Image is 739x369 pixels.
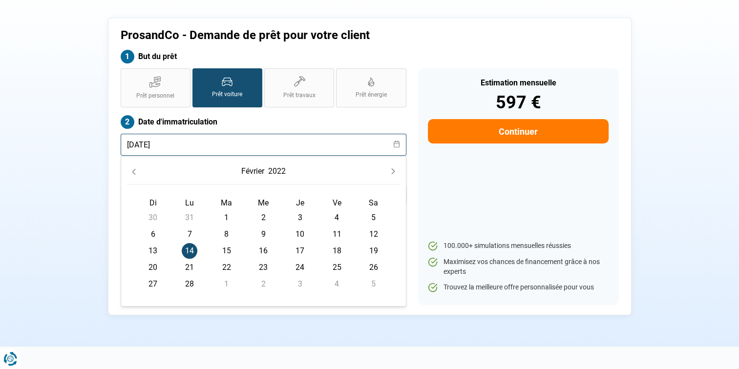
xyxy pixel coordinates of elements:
span: 14 [182,243,197,259]
td: 22 [208,259,245,276]
span: 26 [366,260,381,275]
td: 28 [171,276,208,292]
td: 10 [282,226,318,243]
span: 12 [366,226,381,242]
td: 31 [171,209,208,226]
span: 13 [145,243,161,259]
span: 23 [255,260,271,275]
span: Me [258,198,269,207]
span: 5 [366,276,381,292]
span: 2 [255,210,271,225]
td: 12 [355,226,392,243]
span: Sa [369,198,378,207]
div: 597 € [428,94,608,111]
td: 26 [355,259,392,276]
td: 25 [318,259,355,276]
td: 14 [171,243,208,259]
td: 4 [318,276,355,292]
span: 9 [255,226,271,242]
td: 30 [135,209,171,226]
span: 4 [329,276,345,292]
td: 2 [245,209,281,226]
span: 1 [219,210,234,225]
td: 8 [208,226,245,243]
button: Next Month [386,164,400,178]
span: 5 [366,210,381,225]
button: Choose Year [266,163,288,180]
li: Trouvez la meilleure offre personnalisée pour vous [428,283,608,292]
span: Prêt énergie [356,91,387,99]
td: 15 [208,243,245,259]
span: 1 [219,276,234,292]
span: 3 [292,276,308,292]
td: 1 [208,276,245,292]
button: Choose Month [239,163,266,180]
td: 6 [135,226,171,243]
td: 7 [171,226,208,243]
td: 18 [318,243,355,259]
span: Di [149,198,157,207]
span: Prêt travaux [283,91,316,100]
span: Prêt personnel [136,92,174,100]
span: 28 [182,276,197,292]
span: 15 [219,243,234,259]
td: 1 [208,209,245,226]
td: 13 [135,243,171,259]
td: 23 [245,259,281,276]
td: 24 [282,259,318,276]
span: 20 [145,260,161,275]
span: 18 [329,243,345,259]
span: 24 [292,260,308,275]
span: Je [296,198,304,207]
span: 21 [182,260,197,275]
span: 16 [255,243,271,259]
td: 9 [245,226,281,243]
button: Previous Month [127,164,141,178]
span: 6 [145,226,161,242]
td: 4 [318,209,355,226]
span: 27 [145,276,161,292]
span: 10 [292,226,308,242]
td: 17 [282,243,318,259]
td: 11 [318,226,355,243]
span: 19 [366,243,381,259]
div: Estimation mensuelle [428,79,608,87]
td: 2 [245,276,281,292]
span: 25 [329,260,345,275]
span: 17 [292,243,308,259]
span: Prêt voiture [212,90,242,99]
td: 3 [282,276,318,292]
li: Maximisez vos chances de financement grâce à nos experts [428,257,608,276]
span: Lu [185,198,194,207]
td: 16 [245,243,281,259]
label: Date d'immatriculation [121,115,406,129]
span: 30 [145,210,161,225]
button: Continuer [428,119,608,143]
td: 20 [135,259,171,276]
span: 4 [329,210,345,225]
li: 100.000+ simulations mensuelles réussies [428,241,608,251]
span: 22 [219,260,234,275]
span: 3 [292,210,308,225]
h1: ProsandCo - Demande de prêt pour votre client [121,28,491,42]
td: 5 [355,209,392,226]
div: Choose Date [121,156,406,307]
td: 21 [171,259,208,276]
label: But du prêt [121,50,406,63]
td: 5 [355,276,392,292]
span: 7 [182,226,197,242]
input: jj/mm/aaaa [121,134,406,156]
span: 11 [329,226,345,242]
span: Ve [333,198,341,207]
span: 31 [182,210,197,225]
span: 8 [219,226,234,242]
td: 27 [135,276,171,292]
span: 2 [255,276,271,292]
span: Ma [221,198,232,207]
td: 3 [282,209,318,226]
td: 19 [355,243,392,259]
